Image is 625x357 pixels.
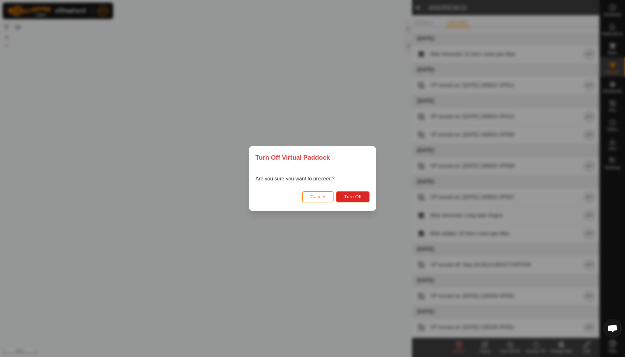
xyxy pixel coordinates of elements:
[311,194,326,199] span: Cancel
[603,319,622,338] div: Open chat
[344,194,362,199] span: Turn Off
[336,191,370,202] button: Turn Off
[302,191,334,202] button: Cancel
[255,175,335,183] p: Are you sure you want to proceed?
[255,153,330,162] span: Turn Off Virtual Paddock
